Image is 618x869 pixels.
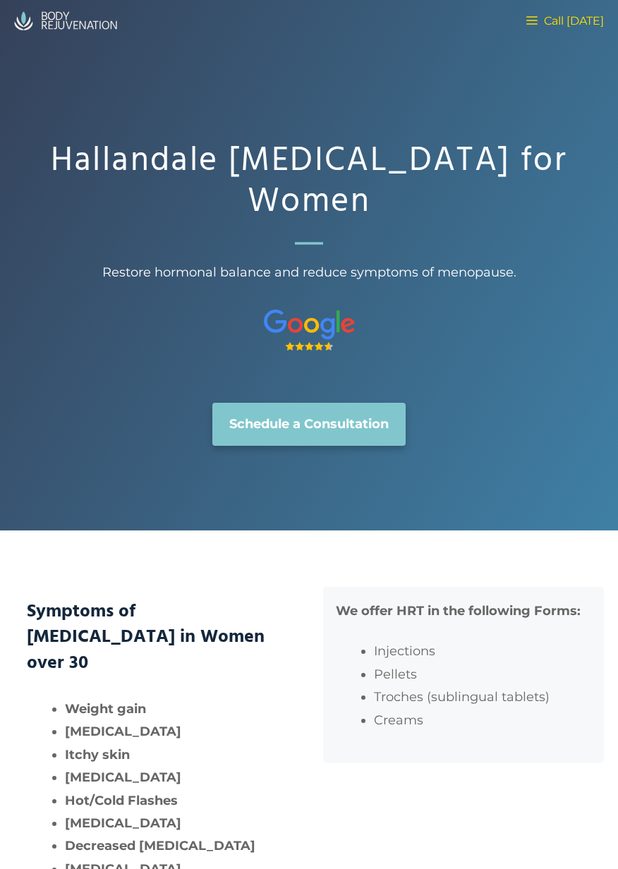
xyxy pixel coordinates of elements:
[27,597,265,678] strong: Symptoms of [MEDICAL_DATA] in Women over 30
[336,603,581,619] strong: We offer HRT in the following Forms:
[65,747,130,762] strong: Itchy skin
[212,403,406,445] a: Schedule a Consultation
[538,14,604,28] span: Call [DATE]
[65,838,255,853] strong: Decreased [MEDICAL_DATA]
[374,686,591,708] li: Troches (sublingual tablets)
[65,815,181,831] strong: [MEDICAL_DATA]
[65,793,178,808] strong: Hot/Cold Flashes
[28,261,590,284] span: Restore hormonal balance and reduce symptoms of menopause.
[374,640,591,662] li: Injections
[374,709,591,731] li: Creams
[28,141,590,222] h1: Hallandale [MEDICAL_DATA] for Women
[65,701,146,717] strong: Weight gain
[374,663,591,686] li: Pellets
[65,770,181,785] strong: [MEDICAL_DATA]
[65,724,181,739] strong: [MEDICAL_DATA]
